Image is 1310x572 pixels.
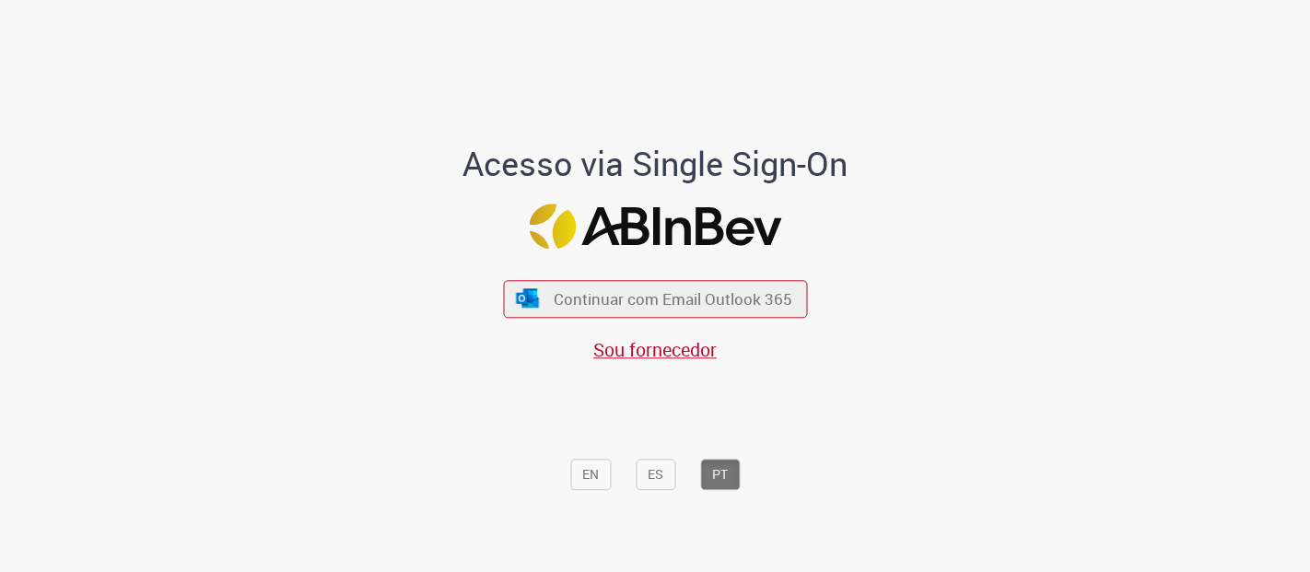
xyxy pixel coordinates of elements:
h1: Acesso via Single Sign-On [400,146,911,182]
span: Continuar com Email Outlook 365 [554,288,792,309]
button: ícone Azure/Microsoft 360 Continuar com Email Outlook 365 [503,280,807,318]
button: PT [700,459,740,490]
a: Sou fornecedor [593,337,717,362]
img: Logo ABInBev [529,204,781,250]
button: ES [636,459,675,490]
img: ícone Azure/Microsoft 360 [515,288,541,308]
button: EN [570,459,611,490]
